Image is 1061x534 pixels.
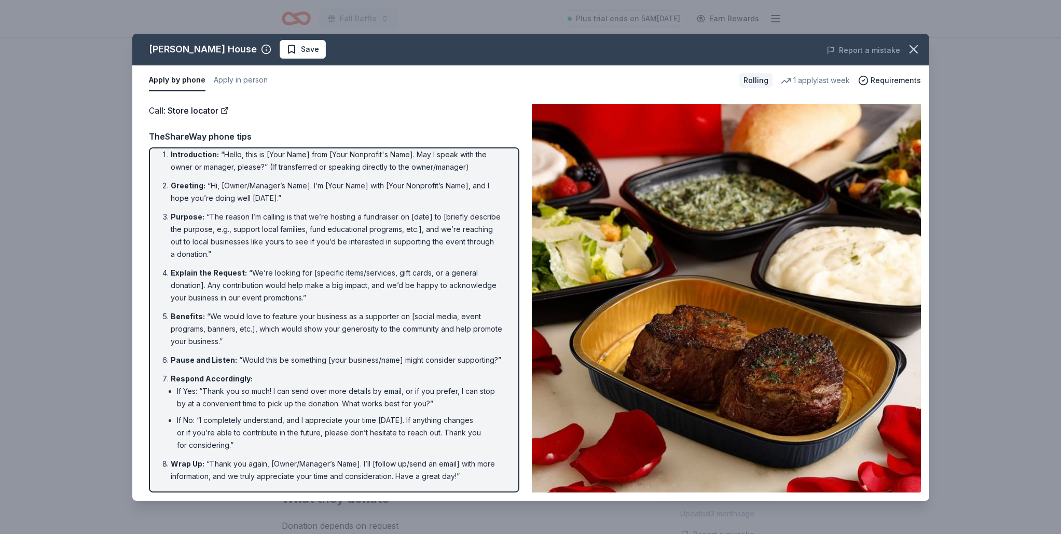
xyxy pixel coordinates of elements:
[177,385,504,410] li: If Yes: “Thank you so much! I can send over more details by email, or if you prefer, I can stop b...
[532,104,921,492] img: Image for Ruth's Chris Steak House
[171,312,205,321] span: Benefits :
[826,44,900,57] button: Report a mistake
[168,104,229,117] a: Store locator
[171,459,204,468] span: Wrap Up :
[171,267,504,304] li: “We’re looking for [specific items/services, gift cards, or a general donation]. Any contribution...
[171,354,504,366] li: “Would this be something [your business/name] might consider supporting?”
[781,74,850,87] div: 1 apply last week
[149,41,257,58] div: [PERSON_NAME] House
[171,374,253,383] span: Respond Accordingly :
[149,104,519,117] div: Call :
[739,73,773,88] div: Rolling
[171,181,205,190] span: Greeting :
[871,74,921,87] span: Requirements
[858,74,921,87] button: Requirements
[301,43,319,56] span: Save
[171,211,504,261] li: “The reason I’m calling is that we’re hosting a fundraiser on [date] to [briefly describe the pur...
[171,212,204,221] span: Purpose :
[177,414,504,451] li: If No: “I completely understand, and I appreciate your time [DATE]. If anything changes or if you...
[171,150,219,159] span: Introduction :
[149,130,519,143] div: TheShareWay phone tips
[171,458,504,483] li: “Thank you again, [Owner/Manager’s Name]. I’ll [follow up/send an email] with more information, a...
[171,355,237,364] span: Pause and Listen :
[149,70,205,91] button: Apply by phone
[171,310,504,348] li: “We would love to feature your business as a supporter on [social media, event programs, banners,...
[280,40,326,59] button: Save
[171,180,504,204] li: “Hi, [Owner/Manager’s Name]. I’m [Your Name] with [Your Nonprofit’s Name], and I hope you’re doin...
[214,70,268,91] button: Apply in person
[171,268,247,277] span: Explain the Request :
[171,148,504,173] li: “Hello, this is [Your Name] from [Your Nonprofit's Name]. May I speak with the owner or manager, ...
